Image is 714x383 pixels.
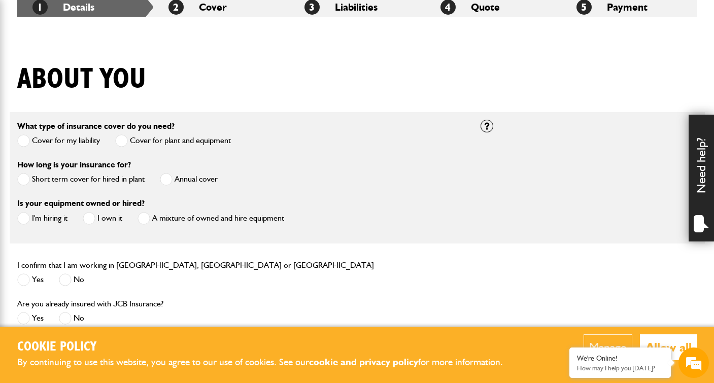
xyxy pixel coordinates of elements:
[59,273,84,286] label: No
[17,339,520,355] h2: Cookie Policy
[59,312,84,325] label: No
[577,364,663,372] p: How may I help you today?
[115,134,231,147] label: Cover for plant and equipment
[17,161,131,169] label: How long is your insurance for?
[17,134,100,147] label: Cover for my liability
[309,356,418,368] a: cookie and privacy policy
[17,62,146,96] h1: About you
[17,273,44,286] label: Yes
[17,300,163,308] label: Are you already insured with JCB Insurance?
[689,115,714,241] div: Need help?
[17,261,374,269] label: I confirm that I am working in [GEOGRAPHIC_DATA], [GEOGRAPHIC_DATA] or [GEOGRAPHIC_DATA]
[17,212,67,225] label: I'm hiring it
[17,173,145,186] label: Short term cover for hired in plant
[17,312,44,325] label: Yes
[83,212,122,225] label: I own it
[17,355,520,370] p: By continuing to use this website, you agree to our use of cookies. See our for more information.
[584,334,632,360] button: Manage
[138,212,284,225] label: A mixture of owned and hire equipment
[17,199,145,207] label: Is your equipment owned or hired?
[160,173,218,186] label: Annual cover
[640,334,697,360] button: Allow all
[577,354,663,363] div: We're Online!
[17,122,175,130] label: What type of insurance cover do you need?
